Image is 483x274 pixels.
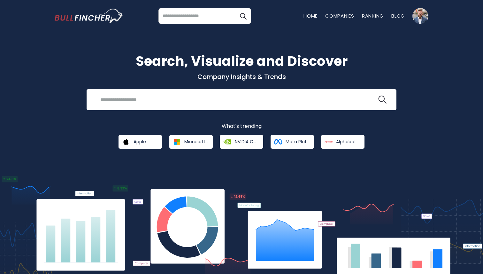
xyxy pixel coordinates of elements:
[321,135,364,149] a: Alphabet
[378,96,387,104] img: search icon
[235,8,251,24] button: Search
[391,12,405,19] a: Blog
[271,135,314,149] a: Meta Platforms
[286,139,310,145] span: Meta Platforms
[336,139,356,145] span: Alphabet
[303,12,318,19] a: Home
[184,139,208,145] span: Microsoft Corporation
[220,135,263,149] a: NVIDIA Corporation
[55,9,123,23] a: Go to homepage
[235,139,259,145] span: NVIDIA Corporation
[325,12,354,19] a: Companies
[362,12,384,19] a: Ranking
[169,135,213,149] a: Microsoft Corporation
[55,51,428,71] h1: Search, Visualize and Discover
[55,9,123,23] img: bullfincher logo
[134,139,146,145] span: Apple
[55,123,428,130] p: What's trending
[119,135,162,149] a: Apple
[55,73,428,81] p: Company Insights & Trends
